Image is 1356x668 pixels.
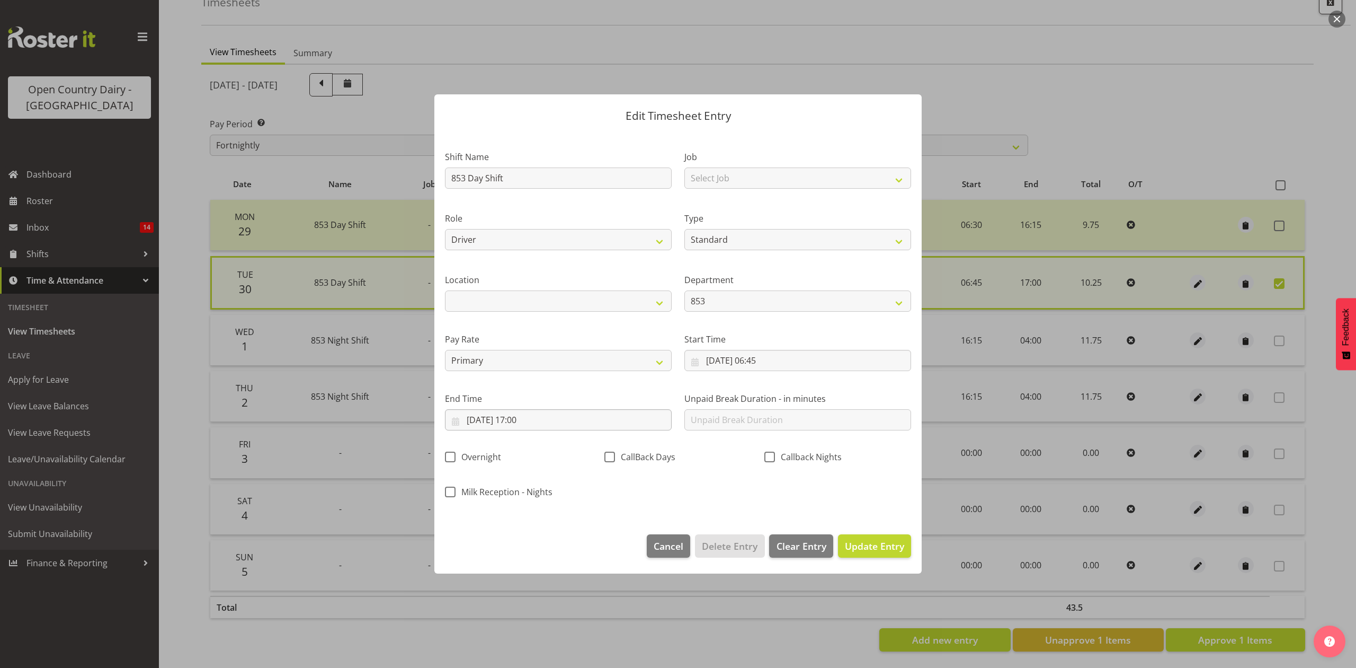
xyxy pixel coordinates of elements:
input: Shift Name [445,168,672,189]
label: Role [445,212,672,225]
span: CallBack Days [615,452,675,462]
span: Callback Nights [775,452,842,462]
img: help-xxl-2.png [1324,636,1335,647]
label: Location [445,274,672,286]
input: Click to select... [684,350,911,371]
label: End Time [445,392,672,405]
label: Start Time [684,333,911,346]
button: Clear Entry [769,534,833,558]
span: Update Entry [845,540,904,552]
span: Clear Entry [777,539,826,553]
button: Update Entry [838,534,911,558]
label: Unpaid Break Duration - in minutes [684,392,911,405]
input: Click to select... [445,409,672,430]
button: Cancel [647,534,690,558]
span: Feedback [1341,309,1351,346]
span: Delete Entry [702,539,757,553]
label: Job [684,151,911,163]
label: Pay Rate [445,333,672,346]
span: Cancel [654,539,683,553]
label: Shift Name [445,151,672,163]
label: Department [684,274,911,286]
p: Edit Timesheet Entry [445,110,911,121]
input: Unpaid Break Duration [684,409,911,430]
label: Type [684,212,911,225]
button: Delete Entry [695,534,764,558]
button: Feedback - Show survey [1336,298,1356,370]
span: Overnight [456,452,501,462]
span: Milk Reception - Nights [456,487,552,497]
